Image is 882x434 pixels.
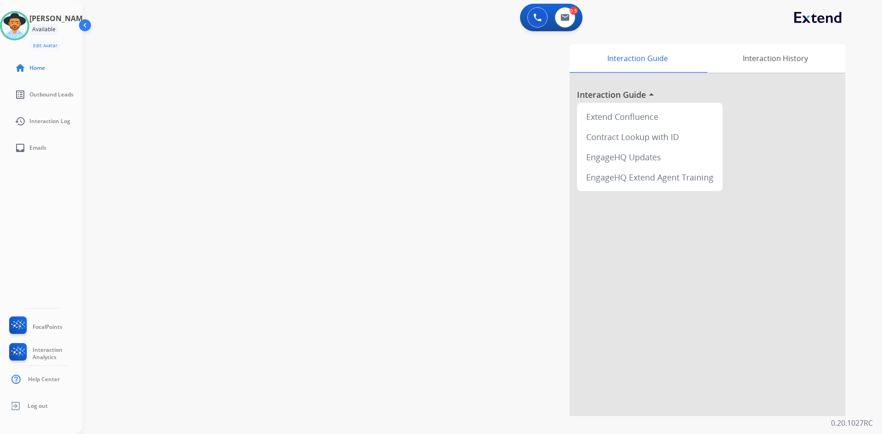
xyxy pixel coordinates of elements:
[29,24,58,35] div: Available
[29,40,61,51] button: Edit Avatar
[570,44,705,73] div: Interaction Guide
[29,118,70,125] span: Interaction Log
[581,147,719,167] div: EngageHQ Updates
[29,13,89,24] h3: [PERSON_NAME]
[15,62,26,73] mat-icon: home
[7,343,83,364] a: Interaction Analytics
[28,402,48,410] span: Log out
[29,144,46,152] span: Emails
[2,13,28,39] img: avatar
[28,376,60,383] span: Help Center
[33,346,83,361] span: Interaction Analytics
[705,44,845,73] div: Interaction History
[7,316,62,338] a: FocalPoints
[29,64,45,72] span: Home
[29,91,73,98] span: Outbound Leads
[15,89,26,100] mat-icon: list_alt
[581,107,719,127] div: Extend Confluence
[831,417,873,428] p: 0.20.1027RC
[581,127,719,147] div: Contract Lookup with ID
[581,167,719,187] div: EngageHQ Extend Agent Training
[15,116,26,127] mat-icon: history
[570,6,578,15] div: 0.5
[15,142,26,153] mat-icon: inbox
[33,323,62,331] span: FocalPoints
